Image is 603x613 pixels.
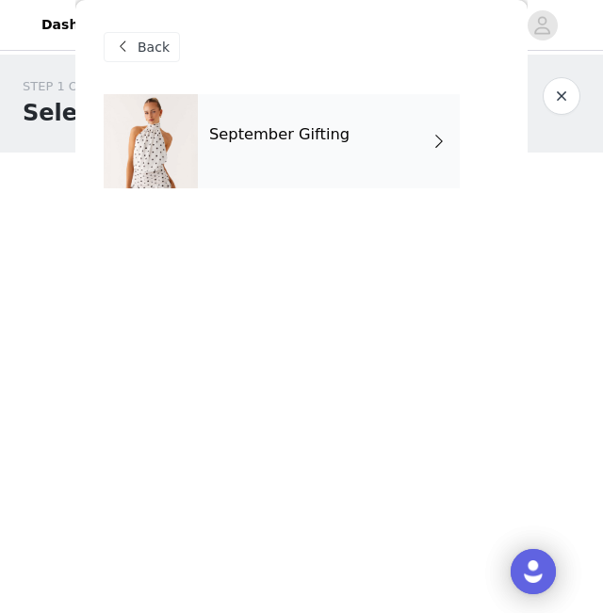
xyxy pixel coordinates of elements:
[23,96,261,130] h1: Select your styles!
[209,126,350,143] h4: September Gifting
[138,38,170,57] span: Back
[533,10,551,40] div: avatar
[23,77,261,96] div: STEP 1 OF 5
[511,549,556,594] div: Open Intercom Messenger
[30,4,133,46] a: Dashboard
